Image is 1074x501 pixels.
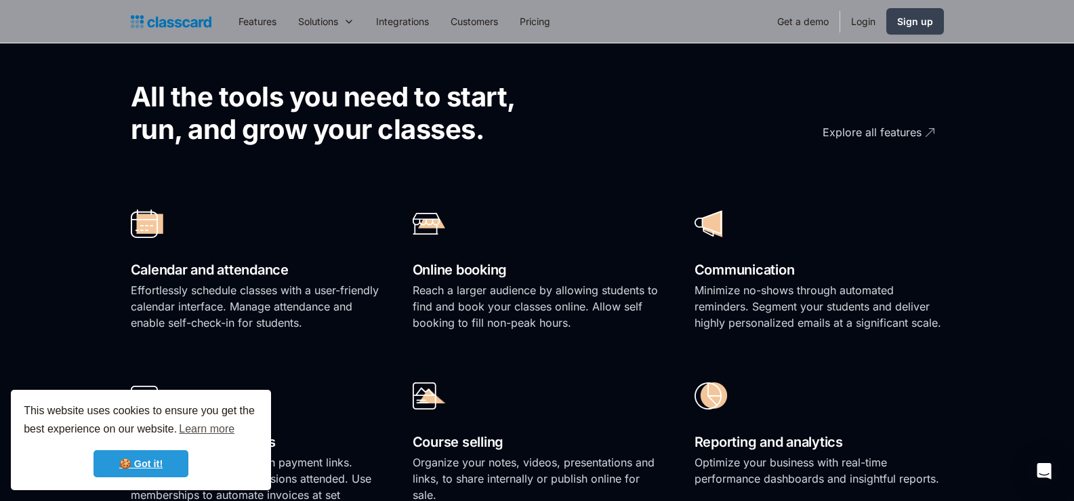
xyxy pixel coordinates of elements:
[747,114,937,151] a: Explore all features
[766,6,840,37] a: Get a demo
[1028,455,1060,487] div: Open Intercom Messenger
[823,114,922,140] div: Explore all features
[695,258,944,282] h2: Communication
[94,450,188,477] a: dismiss cookie message
[131,258,380,282] h2: Calendar and attendance
[695,454,944,487] p: Optimize your business with real-time performance dashboards and insightful reports.
[897,14,933,28] div: Sign up
[695,282,944,331] p: Minimize no-shows through automated reminders. Segment your students and deliver highly personali...
[413,430,662,454] h2: Course selling
[413,258,662,282] h2: Online booking
[886,8,944,35] a: Sign up
[440,6,509,37] a: Customers
[11,390,271,490] div: cookieconsent
[365,6,440,37] a: Integrations
[287,6,365,37] div: Solutions
[228,6,287,37] a: Features
[695,430,944,454] h2: Reporting and analytics
[298,14,338,28] div: Solutions
[509,6,561,37] a: Pricing
[177,419,236,439] a: learn more about cookies
[131,12,211,31] a: Logo
[131,282,380,331] p: Effortlessly schedule classes with a user-friendly calendar interface. Manage attendance and enab...
[840,6,886,37] a: Login
[24,403,258,439] span: This website uses cookies to ensure you get the best experience on our website.
[413,282,662,331] p: Reach a larger audience by allowing students to find and book your classes online. Allow self boo...
[131,81,561,146] h2: All the tools you need to start, run, and grow your classes.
